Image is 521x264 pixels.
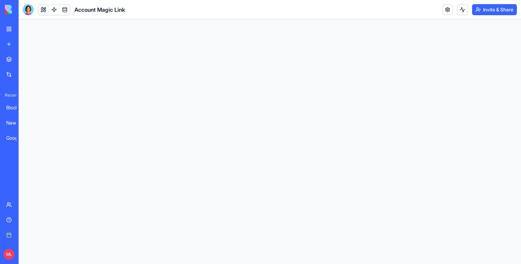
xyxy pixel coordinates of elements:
[6,104,25,111] div: Blocks Knowledge Base
[3,249,14,260] span: ML
[2,101,30,115] a: Blocks Knowledge Base
[6,135,25,141] div: Google Meet Connector
[2,131,30,145] a: Google Meet Connector
[5,5,48,14] img: logo
[6,119,25,126] div: New App
[2,116,30,130] a: New App
[2,92,17,98] span: Recent
[472,4,517,15] button: Invite & Share
[74,6,125,14] h1: Account Magic Link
